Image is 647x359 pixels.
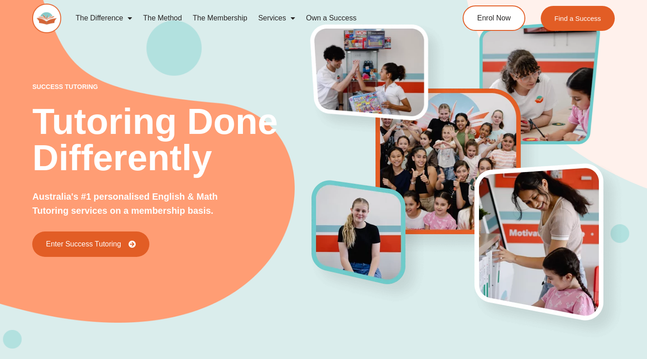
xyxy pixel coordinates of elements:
a: Find a Success [541,6,615,31]
a: Enter Success Tutoring [32,231,149,257]
span: Enrol Now [477,15,511,22]
p: success tutoring [32,84,312,90]
a: Enrol Now [463,5,525,31]
a: Own a Success [301,8,362,29]
p: Australia's #1 personalised English & Math Tutoring services on a membership basis. [32,190,236,218]
h2: Tutoring Done Differently [32,103,312,176]
span: Find a Success [554,15,601,22]
a: The Method [138,8,187,29]
a: The Membership [188,8,253,29]
a: Services [253,8,301,29]
nav: Menu [70,8,430,29]
span: Enter Success Tutoring [46,241,121,248]
a: The Difference [70,8,138,29]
